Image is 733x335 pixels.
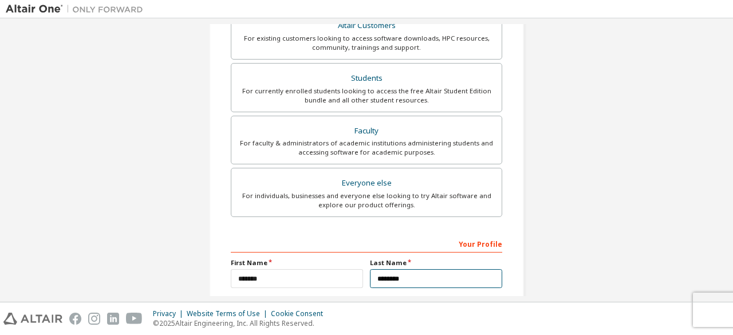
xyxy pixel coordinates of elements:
img: youtube.svg [126,313,143,325]
img: altair_logo.svg [3,313,62,325]
div: For existing customers looking to access software downloads, HPC resources, community, trainings ... [238,34,495,52]
div: Everyone else [238,175,495,191]
div: Privacy [153,309,187,318]
div: Your Profile [231,234,502,253]
div: For currently enrolled students looking to access the free Altair Student Edition bundle and all ... [238,86,495,105]
div: Faculty [238,123,495,139]
label: First Name [231,258,363,267]
img: facebook.svg [69,313,81,325]
div: For individuals, businesses and everyone else looking to try Altair software and explore our prod... [238,191,495,210]
div: Cookie Consent [271,309,330,318]
div: Altair Customers [238,18,495,34]
img: instagram.svg [88,313,100,325]
p: © 2025 Altair Engineering, Inc. All Rights Reserved. [153,318,330,328]
div: Students [238,70,495,86]
img: linkedin.svg [107,313,119,325]
label: Last Name [370,258,502,267]
label: Job Title [231,295,502,304]
img: Altair One [6,3,149,15]
div: For faculty & administrators of academic institutions administering students and accessing softwa... [238,139,495,157]
div: Website Terms of Use [187,309,271,318]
